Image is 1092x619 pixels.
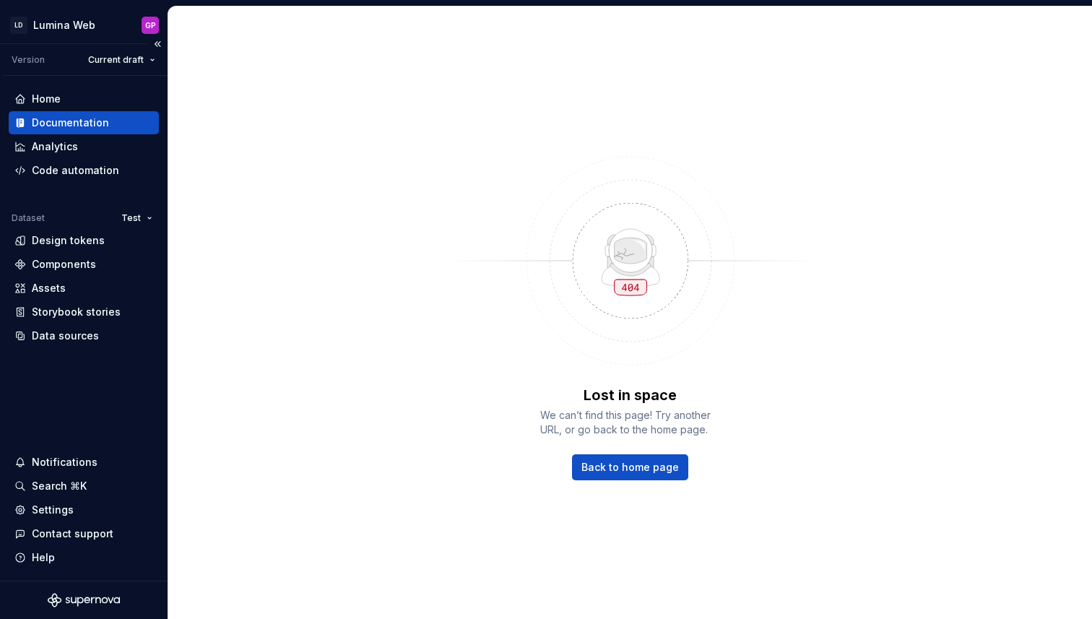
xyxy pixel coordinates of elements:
[12,212,45,224] div: Dataset
[32,257,96,272] div: Components
[145,20,156,31] div: GP
[3,9,165,40] button: LDLumina WebGP
[32,139,78,154] div: Analytics
[88,54,144,66] span: Current draft
[33,18,95,33] div: Lumina Web
[48,593,120,607] svg: Supernova Logo
[115,208,159,228] button: Test
[32,92,61,106] div: Home
[121,212,141,224] span: Test
[147,34,168,54] button: Collapse sidebar
[9,159,159,182] a: Code automation
[9,229,159,252] a: Design tokens
[581,460,679,475] span: Back to home page
[32,281,66,295] div: Assets
[32,527,113,541] div: Contact support
[32,305,121,319] div: Storybook stories
[9,135,159,158] a: Analytics
[9,277,159,300] a: Assets
[32,233,105,248] div: Design tokens
[32,329,99,343] div: Data sources
[32,550,55,565] div: Help
[9,522,159,545] button: Contact support
[9,324,159,347] a: Data sources
[9,253,159,276] a: Components
[32,455,97,469] div: Notifications
[9,475,159,498] button: Search ⌘K
[32,116,109,130] div: Documentation
[82,50,162,70] button: Current draft
[540,408,721,437] span: We can’t find this page! Try another URL, or go back to the home page.
[12,54,45,66] div: Version
[10,17,27,34] div: LD
[9,111,159,134] a: Documentation
[32,479,87,493] div: Search ⌘K
[9,498,159,521] a: Settings
[9,87,159,111] a: Home
[9,451,159,474] button: Notifications
[9,300,159,324] a: Storybook stories
[32,503,74,517] div: Settings
[32,163,119,178] div: Code automation
[572,454,688,480] a: Back to home page
[9,546,159,569] button: Help
[584,385,677,405] p: Lost in space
